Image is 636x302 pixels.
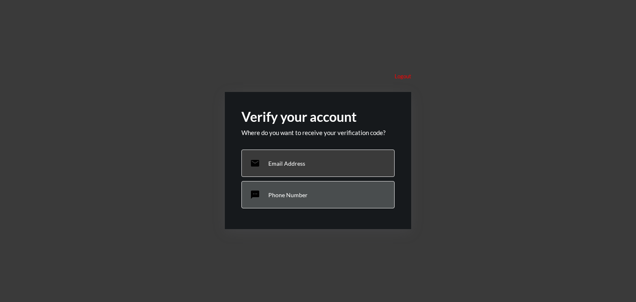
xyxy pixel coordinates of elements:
mat-icon: sms [250,190,260,200]
p: Email Address [268,160,305,167]
p: Where do you want to receive your verification code? [241,129,395,136]
mat-icon: email [250,158,260,168]
h2: Verify your account [241,109,395,125]
p: Logout [395,73,411,80]
p: Phone Number [268,191,308,198]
